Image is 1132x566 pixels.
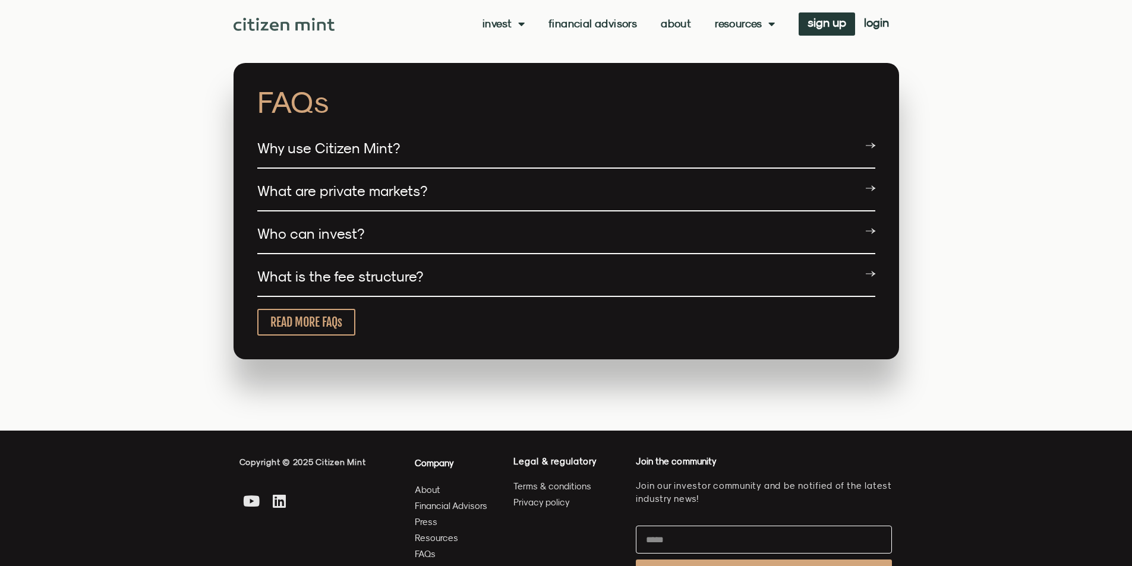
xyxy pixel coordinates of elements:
[483,18,525,30] a: Invest
[548,18,637,30] a: Financial Advisors
[636,456,892,467] h4: Join the community
[257,172,875,211] div: What are private markets?
[415,498,488,513] a: Financial Advisors
[257,214,875,254] div: Who can invest?
[513,495,570,510] span: Privacy policy
[415,456,488,470] h4: Company
[513,495,624,510] a: Privacy policy
[257,257,875,297] div: What is the fee structure?
[257,140,400,156] a: Why use Citizen Mint?
[483,18,775,30] nav: Menu
[415,530,458,545] span: Resources
[855,12,898,36] a: login
[270,315,342,330] span: READ MORE FAQs
[513,479,591,494] span: Terms & conditions
[257,225,364,242] a: Who can invest?
[799,12,855,36] a: sign up
[415,546,488,561] a: FAQs
[636,479,892,505] p: Join our investor community and be notified of the latest industry news!
[808,18,846,27] span: sign up
[513,479,624,494] a: Terms & conditions
[234,18,335,31] img: Citizen Mint
[257,129,875,169] div: Why use Citizen Mint?
[257,268,423,284] a: What is the fee structure?
[513,456,624,467] h4: Legal & regulatory
[415,530,488,545] a: Resources
[257,182,427,199] a: What are private markets?
[239,457,366,467] span: Copyright © 2025 Citizen Mint
[415,482,488,497] a: About
[415,514,437,529] span: Press
[715,18,775,30] a: Resources
[415,498,487,513] span: Financial Advisors
[415,514,488,529] a: Press
[257,87,875,117] h2: FAQs
[257,309,355,336] a: READ MORE FAQs
[415,482,440,497] span: About
[661,18,691,30] a: About
[864,18,889,27] span: login
[415,546,436,561] span: FAQs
